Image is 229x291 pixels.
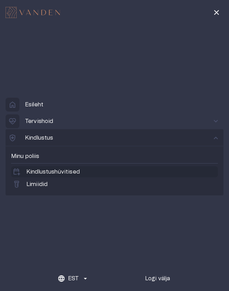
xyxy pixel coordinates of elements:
p: Kindlustushüvitised [26,168,80,176]
span: home [6,98,19,112]
p: Minu poliis [11,152,218,160]
span: close [212,8,221,17]
span: labs [12,180,21,188]
a: labsLimiidid [12,180,217,188]
p: EST [68,274,79,283]
p: Esileht [25,100,43,109]
p: Kindlustus [25,134,53,142]
span: calendar_add_on [12,168,21,176]
div: health_and_safetyKindlustuskeyboard_arrow_down [6,129,223,143]
img: Vanden logo [6,7,60,18]
span: keyboard_arrow_down [212,117,220,125]
button: Logi välja [141,272,174,285]
a: calendar_add_onKindlustushüvitised [12,168,217,176]
span: keyboard_arrow_down [212,134,220,142]
p: Logi välja [145,274,170,283]
button: EST [55,272,92,285]
p: Tervishoid [25,117,53,125]
button: Close menu [210,6,223,19]
p: Limiidid [26,180,48,188]
div: ecg_heartTervishoidkeyboard_arrow_down [6,113,223,126]
div: homeEsileht [6,96,223,110]
span: ecg_heart [6,114,19,128]
span: health_and_safety [6,131,19,145]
